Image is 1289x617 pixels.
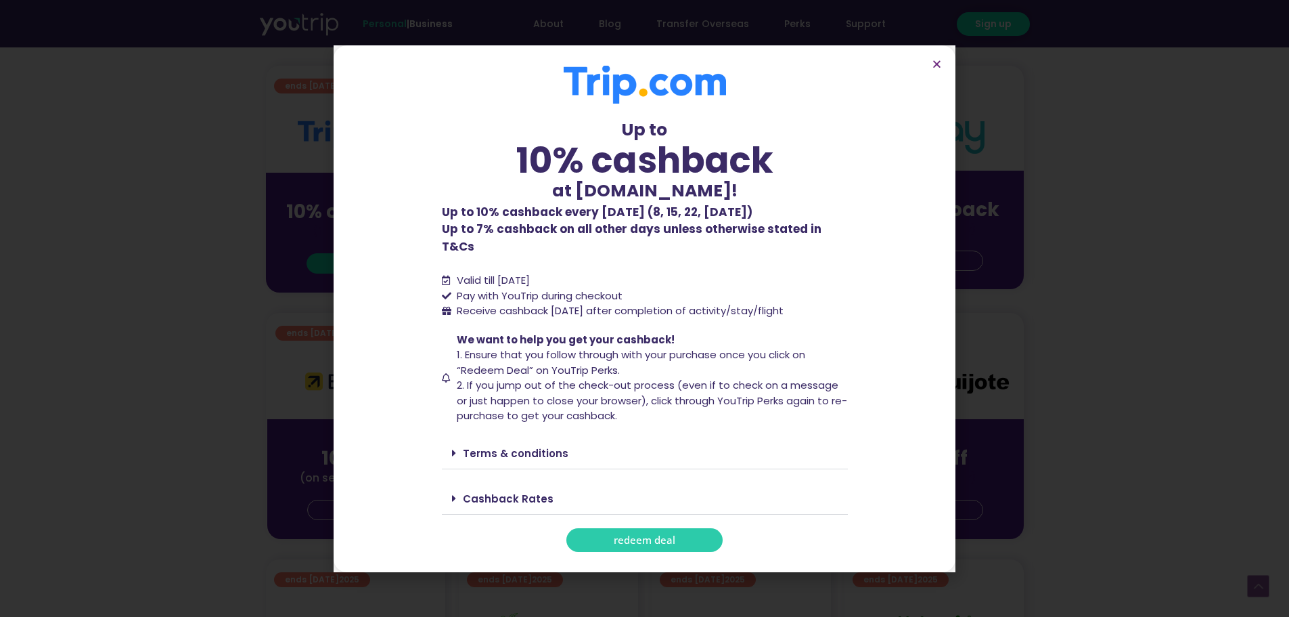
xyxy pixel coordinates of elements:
[457,347,805,377] span: 1. Ensure that you follow through with your purchase once you click on “Redeem Deal” on YouTrip P...
[442,483,848,515] div: Cashback Rates
[442,204,848,256] p: Up to 7% cashback on all other days unless otherwise stated in T&Cs
[442,142,848,178] div: 10% cashback
[457,303,784,318] span: Receive cashback [DATE] after completion of activity/stay/flight
[932,59,942,69] a: Close
[463,446,568,461] a: Terms & conditions
[442,117,848,204] div: Up to at [DOMAIN_NAME]!
[442,204,752,220] b: Up to 10% cashback every [DATE] (8, 15, 22, [DATE])
[453,289,623,304] span: Pay with YouTrip during checkout
[442,438,848,469] div: Terms & conditions
[614,535,675,545] span: redeem deal
[457,378,847,423] span: 2. If you jump out of the check-out process (even if to check on a message or just happen to clos...
[457,273,530,287] span: Valid till [DATE]
[566,528,723,552] a: redeem deal
[463,492,553,506] a: Cashback Rates
[457,333,675,347] span: We want to help you get your cashback!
